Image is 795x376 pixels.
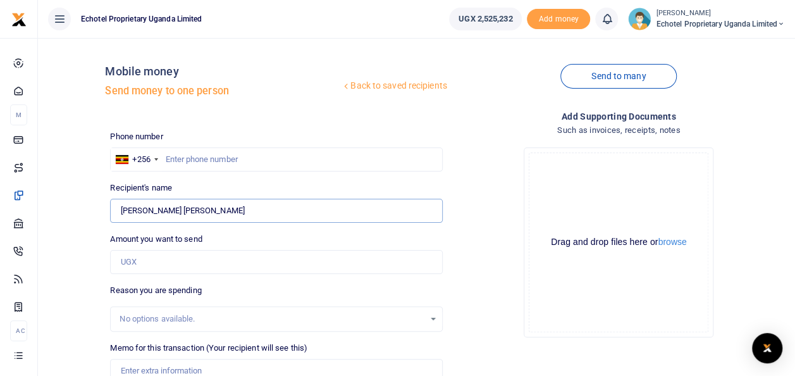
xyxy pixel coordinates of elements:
div: Drag and drop files here or [529,236,708,248]
h4: Add supporting Documents [453,110,785,123]
li: M [10,104,27,125]
li: Toup your wallet [527,9,590,30]
h4: Mobile money [105,65,341,78]
img: logo-small [11,12,27,27]
input: MTN & Airtel numbers are validated [110,199,442,223]
h5: Send money to one person [105,85,341,97]
div: +256 [132,153,150,166]
span: Echotel Proprietary Uganda Limited [76,13,207,25]
span: Echotel Proprietary Uganda Limited [656,18,785,30]
a: Send to many [560,64,677,89]
label: Reason you are spending [110,284,201,297]
a: profile-user [PERSON_NAME] Echotel Proprietary Uganda Limited [628,8,785,30]
a: UGX 2,525,232 [449,8,522,30]
label: Phone number [110,130,163,143]
button: browse [658,237,686,246]
div: No options available. [120,313,424,325]
a: Back to saved recipients [341,75,448,97]
input: Enter phone number [110,147,442,172]
label: Memo for this transaction (Your recipient will see this) [110,342,307,354]
small: [PERSON_NAME] [656,8,785,19]
label: Amount you want to send [110,233,202,246]
img: profile-user [628,8,651,30]
li: Wallet ballance [444,8,527,30]
span: UGX 2,525,232 [459,13,512,25]
div: File Uploader [524,147,713,337]
div: Open Intercom Messenger [752,333,782,363]
li: Ac [10,320,27,341]
h4: Such as invoices, receipts, notes [453,123,785,137]
a: logo-small logo-large logo-large [11,14,27,23]
label: Recipient's name [110,182,172,194]
div: Uganda: +256 [111,148,161,171]
input: UGX [110,250,442,274]
a: Add money [527,13,590,23]
span: Add money [527,9,590,30]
